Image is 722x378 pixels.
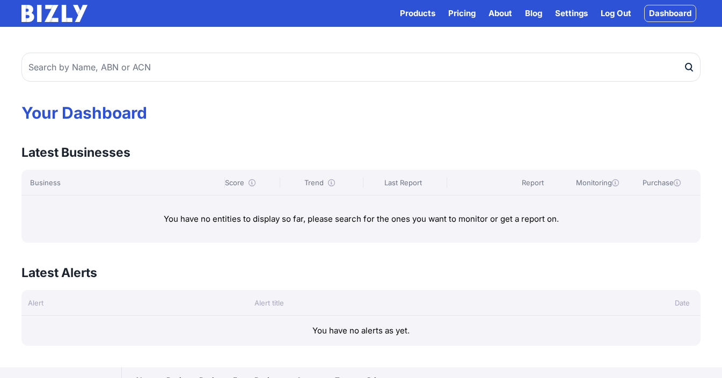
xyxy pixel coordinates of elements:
[587,297,701,308] div: Date
[30,177,220,188] div: Business
[280,177,359,188] div: Trend
[39,213,683,226] p: You have no entities to display so far, please search for the ones you want to monitor or get a r...
[525,7,542,20] a: Blog
[21,297,248,308] div: Alert
[21,316,701,346] div: You have no alerts as yet.
[400,7,435,20] button: Products
[644,5,696,22] a: Dashboard
[21,103,701,122] h1: Your Dashboard
[224,177,275,188] div: Score
[448,7,476,20] a: Pricing
[488,7,512,20] a: About
[632,177,692,188] div: Purchase
[248,297,588,308] div: Alert title
[363,177,442,188] div: Last Report
[21,53,701,82] input: Search by Name, ABN or ACN
[567,177,628,188] div: Monitoring
[555,7,588,20] a: Settings
[21,144,130,161] h3: Latest Businesses
[503,177,563,188] div: Report
[21,264,97,281] h3: Latest Alerts
[601,7,631,20] a: Log Out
